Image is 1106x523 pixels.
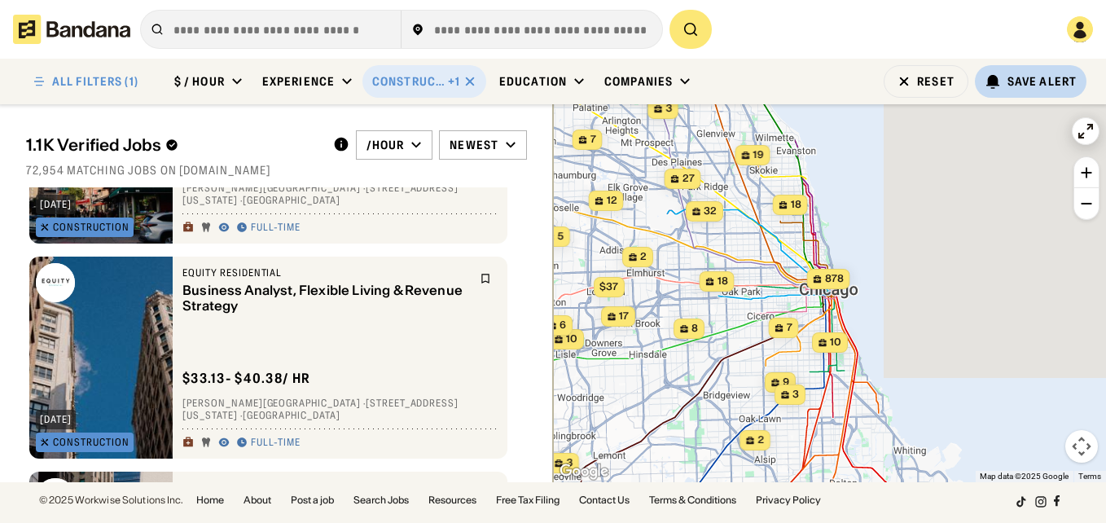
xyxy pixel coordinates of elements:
[40,200,72,209] div: [DATE]
[717,275,727,288] span: 18
[353,495,409,505] a: Search Jobs
[53,437,129,447] div: Construction
[450,138,498,152] div: Newest
[640,250,647,264] span: 2
[1065,430,1098,463] button: Map camera controls
[557,461,611,482] a: Open this area in Google Maps (opens a new window)
[496,495,560,505] a: Free Tax Filing
[682,172,694,186] span: 27
[783,376,789,389] span: 9
[606,194,617,208] span: 12
[182,266,470,279] div: Equity Residential
[291,495,334,505] a: Post a job
[579,495,630,505] a: Contact Us
[704,204,717,218] span: 32
[917,76,955,87] div: Reset
[649,495,736,505] a: Terms & Conditions
[691,322,698,336] span: 8
[53,222,129,232] div: Construction
[182,397,498,422] div: [PERSON_NAME][GEOGRAPHIC_DATA] · [STREET_ADDRESS][US_STATE] · [GEOGRAPHIC_DATA]
[619,310,629,323] span: 17
[36,478,75,517] img: Equity Residential logo
[757,433,764,447] span: 2
[251,437,301,450] div: Full-time
[790,198,801,212] span: 18
[786,321,792,335] span: 7
[39,495,183,505] div: © 2025 Workwise Solutions Inc.
[244,495,271,505] a: About
[753,148,763,162] span: 19
[560,319,566,332] span: 6
[40,415,72,424] div: [DATE]
[557,230,564,244] span: 5
[251,222,301,235] div: Full-time
[792,388,799,402] span: 3
[196,495,224,505] a: Home
[1078,472,1101,481] a: Terms (opens in new tab)
[36,263,75,302] img: Equity Residential logo
[262,74,335,89] div: Experience
[830,336,841,349] span: 10
[756,495,821,505] a: Privacy Policy
[26,163,527,178] div: 72,954 matching jobs on [DOMAIN_NAME]
[499,74,567,89] div: Education
[980,472,1069,481] span: Map data ©2025 Google
[1007,74,1077,89] div: Save Alert
[604,74,673,89] div: Companies
[372,74,445,89] div: Construction
[566,456,573,470] span: 3
[599,280,618,292] span: $37
[182,283,470,314] div: Business Analyst, Flexible Living & Revenue Strategy
[366,138,405,152] div: /hour
[428,495,476,505] a: Resources
[824,272,843,286] span: 878
[665,102,672,116] span: 3
[182,370,310,387] div: $ 33.13 - $40.38 / hr
[174,74,225,89] div: $ / hour
[26,187,527,482] div: grid
[52,76,138,87] div: ALL FILTERS (1)
[448,74,460,89] div: +1
[566,332,577,346] span: 10
[13,15,130,44] img: Bandana logotype
[26,135,320,155] div: 1.1K Verified Jobs
[557,461,611,482] img: Google
[590,133,595,147] span: 7
[182,182,498,207] div: [PERSON_NAME][GEOGRAPHIC_DATA] · [STREET_ADDRESS][US_STATE] · [GEOGRAPHIC_DATA]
